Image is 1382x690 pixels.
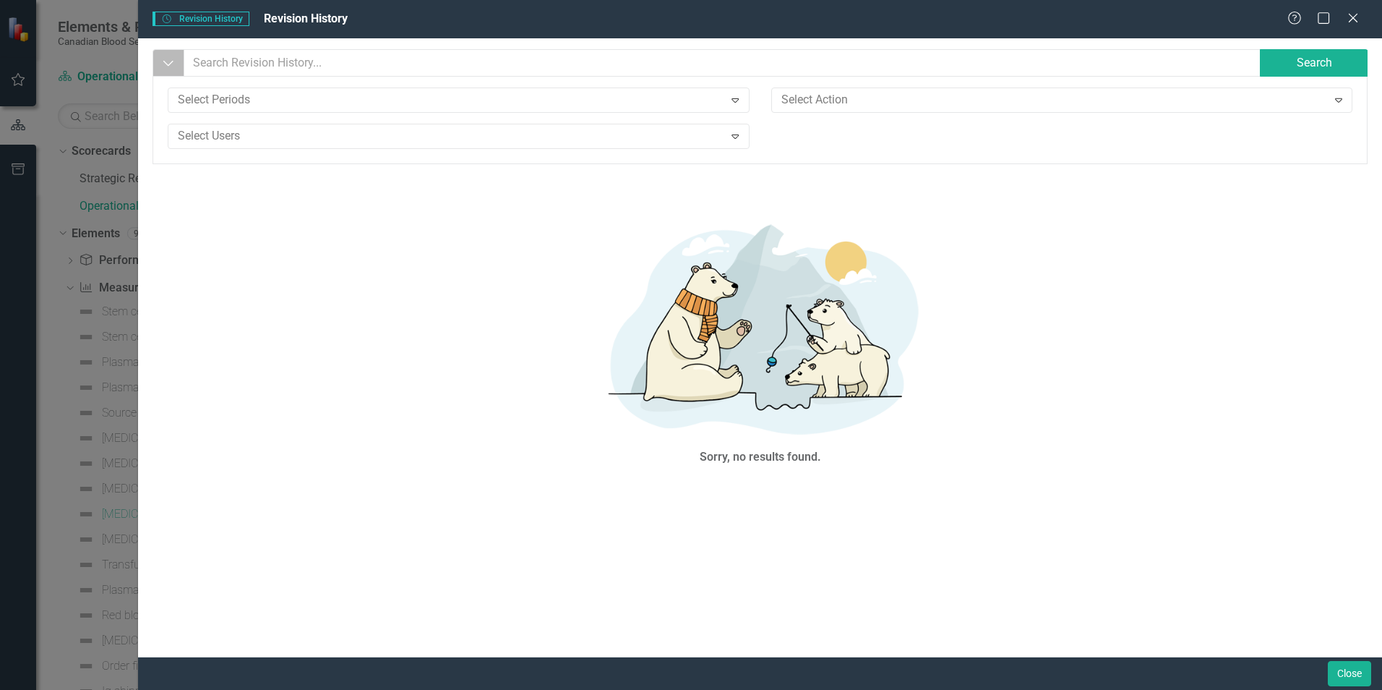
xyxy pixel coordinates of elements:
[544,208,977,446] img: No results found
[700,449,821,466] div: Sorry, no results found.
[184,49,1261,77] input: Search Revision History...
[1328,661,1371,686] button: Close
[153,12,249,26] span: Revision History
[1260,49,1368,77] button: Search
[264,12,348,25] span: Revision History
